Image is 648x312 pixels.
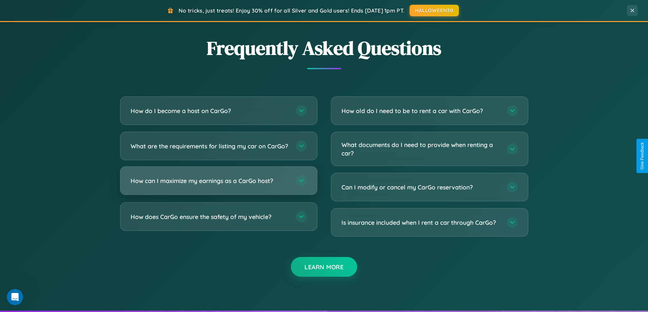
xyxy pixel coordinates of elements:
[179,7,404,14] span: No tricks, just treats! Enjoy 30% off for all Silver and Gold users! Ends [DATE] 1pm PT.
[410,5,459,16] button: HALLOWEEN30
[120,35,528,61] h2: Frequently Asked Questions
[131,177,289,185] h3: How can I maximize my earnings as a CarGo host?
[342,183,500,191] h3: Can I modify or cancel my CarGo reservation?
[131,107,289,115] h3: How do I become a host on CarGo?
[291,257,357,277] button: Learn More
[640,142,645,170] div: Give Feedback
[131,213,289,221] h3: How does CarGo ensure the safety of my vehicle?
[342,218,500,227] h3: Is insurance included when I rent a car through CarGo?
[131,142,289,150] h3: What are the requirements for listing my car on CarGo?
[342,107,500,115] h3: How old do I need to be to rent a car with CarGo?
[342,141,500,157] h3: What documents do I need to provide when renting a car?
[7,289,23,305] iframe: Intercom live chat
